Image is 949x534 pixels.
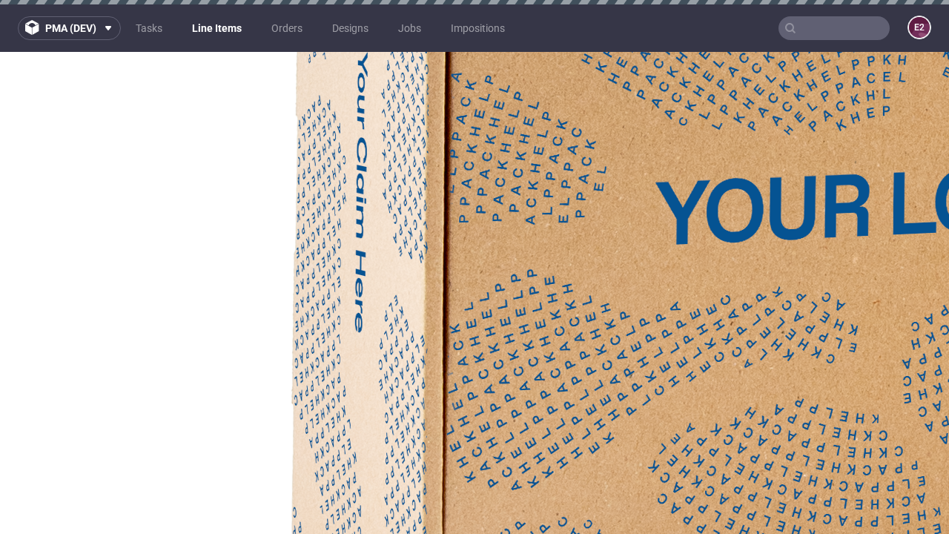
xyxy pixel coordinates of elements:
[262,16,311,40] a: Orders
[18,16,121,40] button: pma (dev)
[442,16,514,40] a: Impositions
[389,16,430,40] a: Jobs
[909,17,930,38] figcaption: e2
[323,16,377,40] a: Designs
[183,16,251,40] a: Line Items
[45,23,96,33] span: pma (dev)
[127,16,171,40] a: Tasks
